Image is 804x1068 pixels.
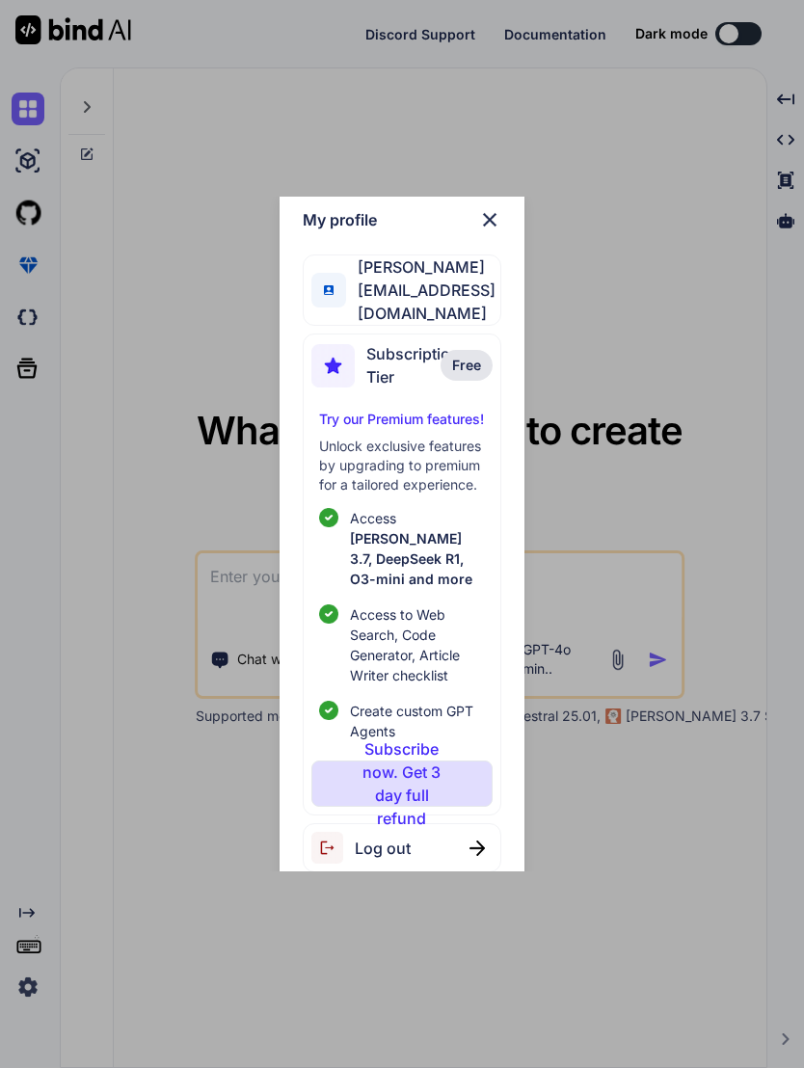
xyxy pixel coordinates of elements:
p: Unlock exclusive features by upgrading to premium for a tailored experience. [319,437,486,494]
span: [PERSON_NAME] [346,255,500,279]
img: close [478,208,501,231]
h1: My profile [303,208,377,231]
p: Subscribe now. Get 3 day full refund [349,737,456,830]
span: [EMAIL_ADDRESS][DOMAIN_NAME] [346,279,500,325]
img: profile [324,285,334,295]
span: Access to Web Search, Code Generator, Article Writer checklist [350,604,486,685]
span: Subscription Tier [366,342,460,388]
span: Log out [355,837,411,860]
img: checklist [319,508,338,527]
img: logout [311,832,355,864]
span: [PERSON_NAME] 3.7, DeepSeek R1, O3-mini and more [350,530,472,587]
img: close [469,841,485,856]
img: subscription [311,344,355,387]
p: Try our Premium features! [319,410,486,429]
span: Free [452,356,481,375]
span: Create custom GPT Agents [350,701,486,741]
img: checklist [319,701,338,720]
img: checklist [319,604,338,624]
p: Access [350,508,486,589]
button: Subscribe now. Get 3 day full refund [311,761,494,807]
